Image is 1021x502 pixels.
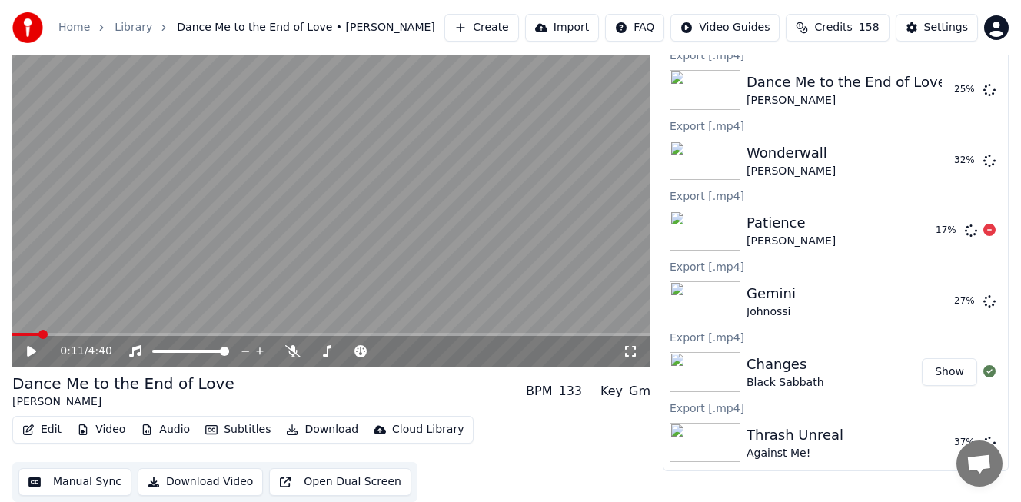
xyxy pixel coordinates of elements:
[58,20,435,35] nav: breadcrumb
[747,164,836,179] div: [PERSON_NAME]
[58,20,90,35] a: Home
[177,20,435,35] span: Dance Me to the End of Love • [PERSON_NAME]
[747,234,836,249] div: [PERSON_NAME]
[896,14,978,42] button: Settings
[663,327,1008,346] div: Export [.mp4]
[922,358,977,386] button: Show
[747,283,796,304] div: Gemini
[670,14,780,42] button: Video Guides
[525,14,599,42] button: Import
[747,304,796,320] div: Johnossi
[138,468,263,496] button: Download Video
[558,382,582,401] div: 133
[814,20,852,35] span: Credits
[16,419,68,440] button: Edit
[747,142,836,164] div: Wonderwall
[747,71,946,93] div: Dance Me to the End of Love
[954,84,977,96] div: 25 %
[135,419,196,440] button: Audio
[629,382,650,401] div: Gm
[954,437,977,449] div: 37 %
[663,468,1008,487] div: Export [.mp4]
[12,12,43,43] img: youka
[444,14,519,42] button: Create
[12,373,234,394] div: Dance Me to the End of Love
[747,93,946,108] div: [PERSON_NAME]
[663,186,1008,204] div: Export [.mp4]
[60,344,97,359] div: /
[954,155,977,167] div: 32 %
[88,344,112,359] span: 4:40
[747,424,843,446] div: Thrash Unreal
[526,382,552,401] div: BPM
[392,422,464,437] div: Cloud Library
[786,14,889,42] button: Credits158
[605,14,664,42] button: FAQ
[747,212,836,234] div: Patience
[924,20,968,35] div: Settings
[280,419,364,440] button: Download
[936,224,959,237] div: 17 %
[18,468,131,496] button: Manual Sync
[747,375,824,391] div: Black Sabbath
[859,20,880,35] span: 158
[663,398,1008,417] div: Export [.mp4]
[71,419,131,440] button: Video
[663,257,1008,275] div: Export [.mp4]
[747,446,843,461] div: Against Me!
[60,344,84,359] span: 0:11
[956,440,1003,487] a: Öppna chatt
[12,394,234,410] div: [PERSON_NAME]
[600,382,623,401] div: Key
[954,295,977,308] div: 27 %
[199,419,277,440] button: Subtitles
[747,354,824,375] div: Changes
[269,468,411,496] button: Open Dual Screen
[115,20,152,35] a: Library
[663,116,1008,135] div: Export [.mp4]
